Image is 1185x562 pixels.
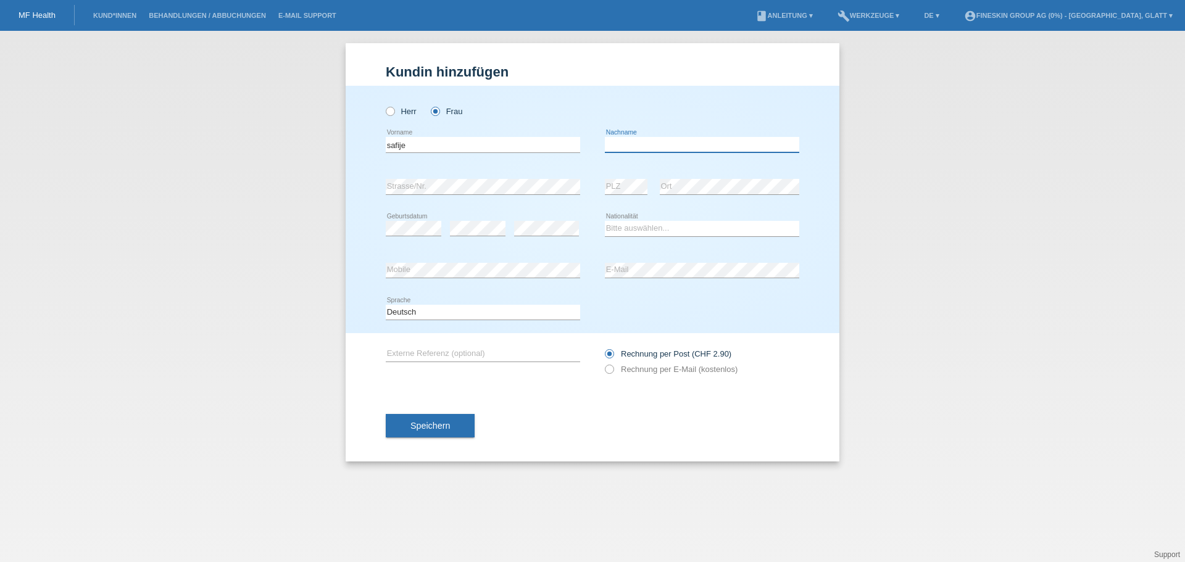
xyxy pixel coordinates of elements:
[19,10,56,20] a: MF Health
[605,365,738,374] label: Rechnung per E-Mail (kostenlos)
[386,107,394,115] input: Herr
[958,12,1179,19] a: account_circleFineSkin Group AG (0%) - [GEOGRAPHIC_DATA], Glatt ▾
[838,10,850,22] i: build
[755,10,768,22] i: book
[605,365,613,380] input: Rechnung per E-Mail (kostenlos)
[386,414,475,437] button: Speichern
[386,64,799,80] h1: Kundin hinzufügen
[410,421,450,431] span: Speichern
[143,12,272,19] a: Behandlungen / Abbuchungen
[605,349,613,365] input: Rechnung per Post (CHF 2.90)
[1154,550,1180,559] a: Support
[605,349,731,358] label: Rechnung per Post (CHF 2.90)
[272,12,343,19] a: E-Mail Support
[431,107,462,116] label: Frau
[831,12,906,19] a: buildWerkzeuge ▾
[431,107,439,115] input: Frau
[749,12,819,19] a: bookAnleitung ▾
[964,10,976,22] i: account_circle
[918,12,945,19] a: DE ▾
[386,107,417,116] label: Herr
[87,12,143,19] a: Kund*innen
